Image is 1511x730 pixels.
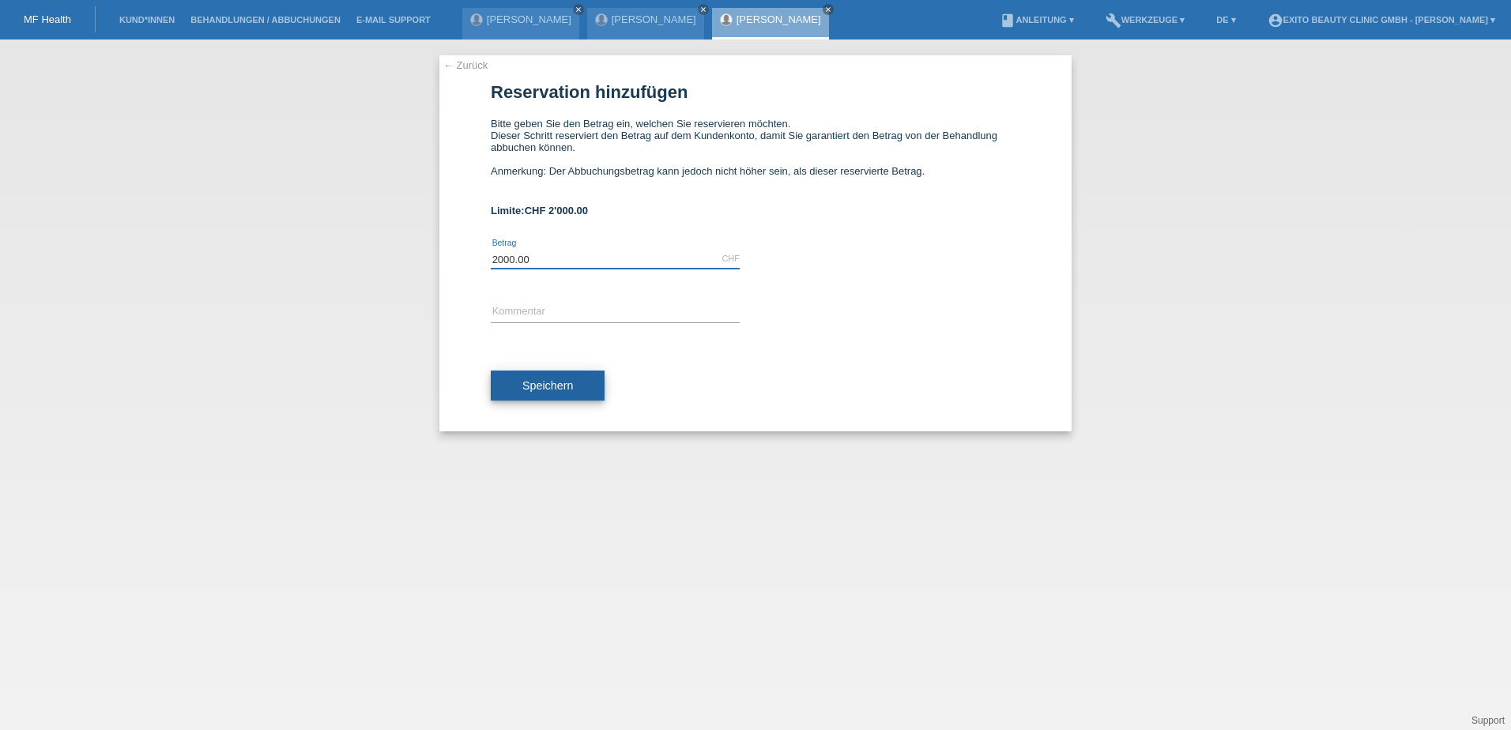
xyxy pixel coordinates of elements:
a: [PERSON_NAME] [612,13,696,25]
a: [PERSON_NAME] [737,13,821,25]
a: close [573,4,584,15]
a: Kund*innen [111,15,183,24]
h1: Reservation hinzufügen [491,82,1020,102]
b: Limite: [491,205,588,216]
button: Speichern [491,371,605,401]
i: build [1106,13,1121,28]
a: DE ▾ [1208,15,1243,24]
a: close [823,4,834,15]
i: close [699,6,707,13]
a: [PERSON_NAME] [487,13,571,25]
a: buildWerkzeuge ▾ [1098,15,1193,24]
a: ← Zurück [443,59,488,71]
span: Speichern [522,379,573,392]
a: account_circleExito Beauty Clinic GmbH - [PERSON_NAME] ▾ [1260,15,1503,24]
i: account_circle [1268,13,1283,28]
a: close [698,4,709,15]
i: close [575,6,582,13]
div: CHF [722,254,740,263]
a: E-Mail Support [349,15,439,24]
a: Behandlungen / Abbuchungen [183,15,349,24]
a: bookAnleitung ▾ [992,15,1081,24]
i: book [1000,13,1015,28]
a: MF Health [24,13,71,25]
a: Support [1471,715,1505,726]
div: Bitte geben Sie den Betrag ein, welchen Sie reservieren möchten. Dieser Schritt reserviert den Be... [491,118,1020,189]
i: close [824,6,832,13]
span: CHF 2'000.00 [525,205,588,216]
